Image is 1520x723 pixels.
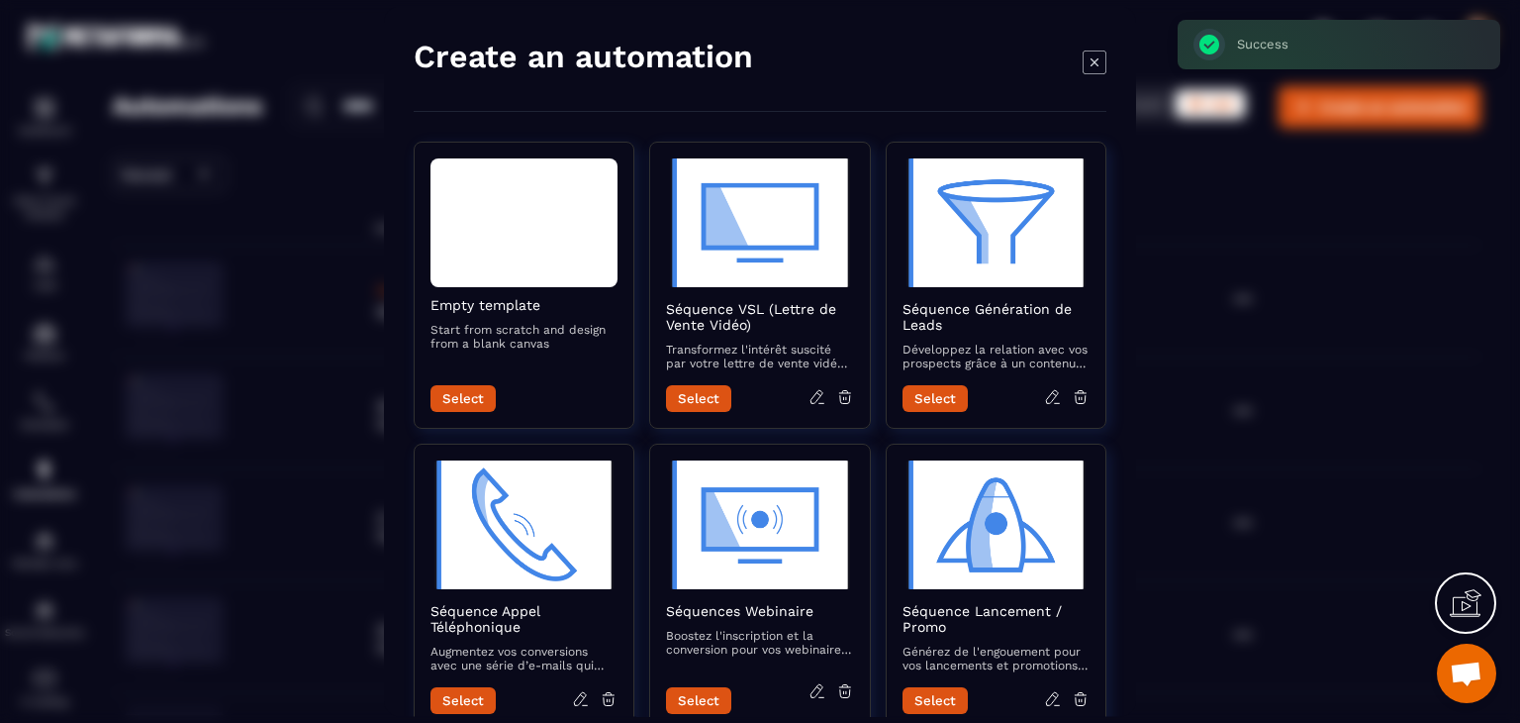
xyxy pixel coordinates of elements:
[430,461,617,589] img: automation-objective-icon
[666,461,853,589] img: automation-objective-icon
[666,301,853,333] h2: Séquence VSL (Lettre de Vente Vidéo)
[902,687,968,714] button: Select
[430,323,617,351] p: Start from scratch and design from a blank canvas
[902,385,968,412] button: Select
[666,158,853,287] img: automation-objective-icon
[666,629,853,657] p: Boostez l'inscription et la conversion pour vos webinaires avec des e-mails qui informent, rappel...
[430,297,617,313] h2: Empty template
[902,603,1090,635] h2: Séquence Lancement / Promo
[430,385,496,412] button: Select
[902,645,1090,672] p: Générez de l'engouement pour vos lancements et promotions avec une séquence d’e-mails captivante ...
[414,37,753,76] h4: Create an automation
[902,461,1090,589] img: automation-objective-icon
[902,343,1090,370] p: Développez la relation avec vos prospects grâce à un contenu attractif qui les accompagne vers la...
[666,687,731,714] button: Select
[666,343,853,370] p: Transformez l'intérêt suscité par votre lettre de vente vidéo en actions concrètes avec des e-mai...
[902,158,1090,287] img: automation-objective-icon
[430,687,496,714] button: Select
[430,645,617,672] p: Augmentez vos conversions avec une série d’e-mails qui préparent et suivent vos appels commerciaux
[666,603,853,619] h2: Séquences Webinaire
[430,603,617,635] h2: Séquence Appel Téléphonique
[902,301,1090,333] h2: Séquence Génération de Leads
[1437,644,1496,703] a: Mở cuộc trò chuyện
[666,385,731,412] button: Select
